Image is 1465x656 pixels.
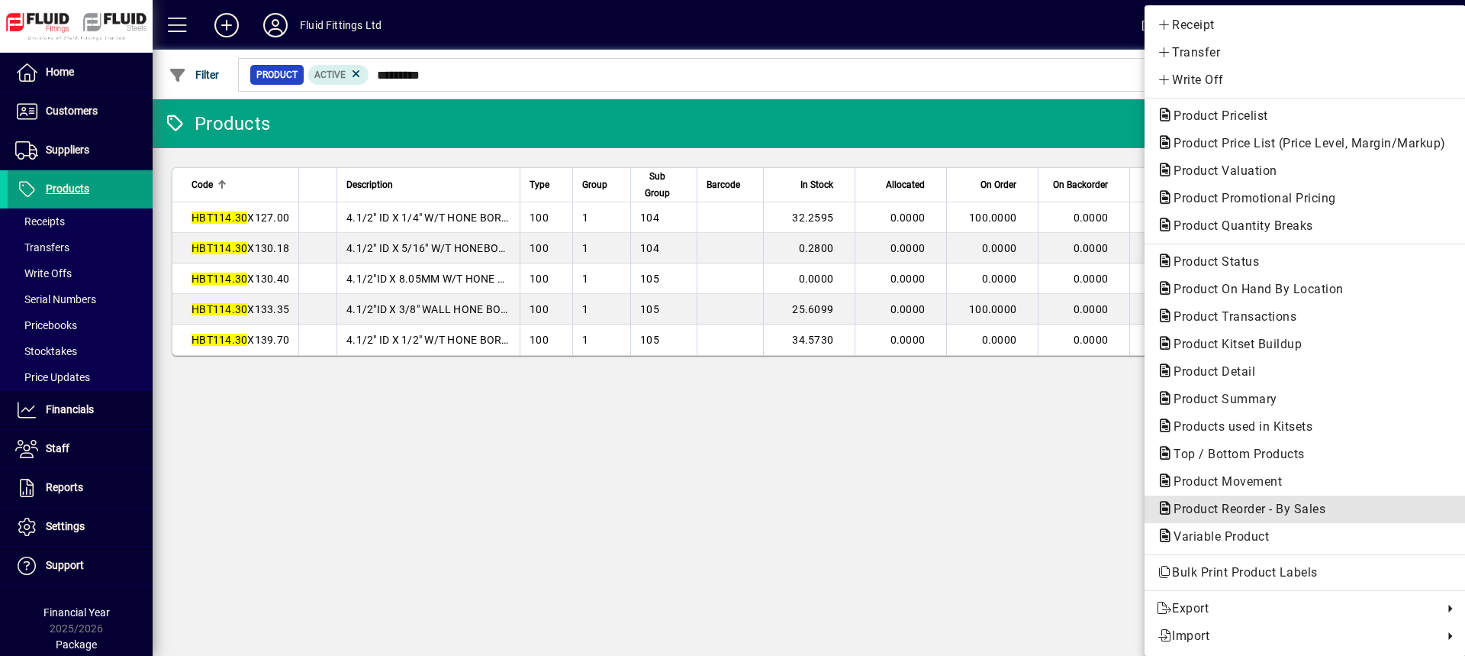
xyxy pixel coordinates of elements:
span: Products used in Kitsets [1157,419,1320,434]
span: Top / Bottom Products [1157,447,1312,461]
span: Transfer [1157,44,1454,62]
span: Product Summary [1157,392,1285,406]
span: Product Promotional Pricing [1157,191,1344,205]
span: Product Quantity Breaks [1157,218,1321,233]
span: Product Price List (Price Level, Margin/Markup) [1157,136,1454,150]
span: Product Detail [1157,364,1263,379]
span: Receipt [1157,16,1454,34]
span: Variable Product [1157,529,1277,544]
span: Import [1157,627,1435,645]
span: Export [1157,599,1435,618]
span: Write Off [1157,71,1454,89]
span: Product Pricelist [1157,108,1276,123]
span: Product Kitset Buildup [1157,337,1309,351]
span: Product On Hand By Location [1157,282,1351,296]
span: Product Valuation [1157,163,1285,178]
span: Product Transactions [1157,309,1304,324]
span: Bulk Print Product Labels [1157,564,1454,582]
span: Product Movement [1157,474,1290,489]
span: Product Status [1157,254,1267,269]
span: Product Reorder - By Sales [1157,502,1333,516]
